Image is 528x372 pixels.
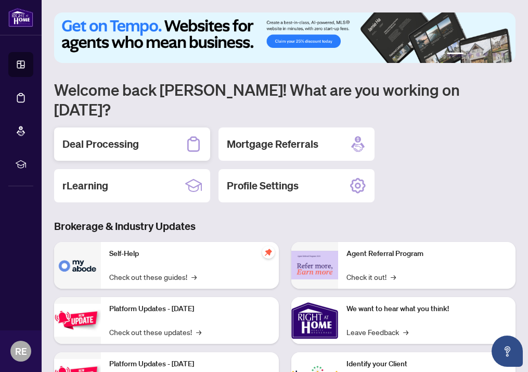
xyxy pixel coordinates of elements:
span: → [403,326,408,338]
span: → [196,326,201,338]
button: Open asap [492,336,523,367]
span: → [391,271,396,283]
a: Leave Feedback→ [346,326,408,338]
button: 3 [476,53,480,57]
button: 4 [484,53,488,57]
h2: Profile Settings [227,178,299,193]
span: → [191,271,197,283]
p: Platform Updates - [DATE] [109,303,271,315]
img: Platform Updates - July 21, 2025 [54,304,101,337]
span: pushpin [262,246,275,259]
img: logo [8,8,33,27]
h2: Deal Processing [62,137,139,151]
a: Check out these guides!→ [109,271,197,283]
p: Identify your Client [346,358,508,370]
h3: Brokerage & Industry Updates [54,219,516,234]
button: 5 [493,53,497,57]
p: We want to hear what you think! [346,303,508,315]
a: Check out these updates!→ [109,326,201,338]
img: Slide 0 [54,12,516,63]
img: Agent Referral Program [291,251,338,279]
button: 6 [501,53,505,57]
img: We want to hear what you think! [291,297,338,344]
h2: Mortgage Referrals [227,137,318,151]
h2: rLearning [62,178,108,193]
button: 1 [447,53,463,57]
img: Self-Help [54,242,101,289]
p: Agent Referral Program [346,248,508,260]
p: Platform Updates - [DATE] [109,358,271,370]
span: RE [15,344,27,358]
h1: Welcome back [PERSON_NAME]! What are you working on [DATE]? [54,80,516,119]
a: Check it out!→ [346,271,396,283]
button: 2 [468,53,472,57]
p: Self-Help [109,248,271,260]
